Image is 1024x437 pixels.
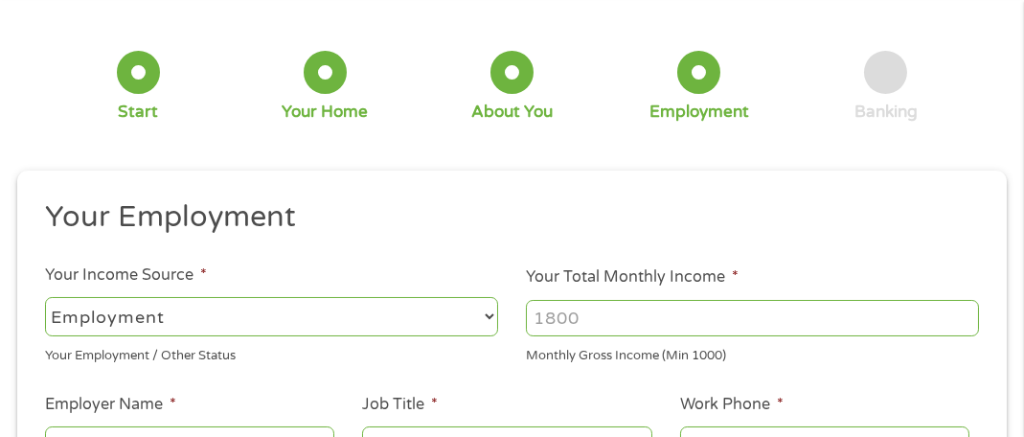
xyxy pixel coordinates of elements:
label: Employer Name [45,395,176,415]
div: Monthly Gross Income (Min 1000) [526,340,979,366]
label: Job Title [362,395,438,415]
div: Your Home [282,102,368,123]
label: Work Phone [680,395,784,415]
div: Employment [649,102,749,123]
input: 1800 [526,300,979,336]
label: Your Income Source [45,265,207,286]
label: Your Total Monthly Income [526,267,739,287]
div: About You [471,102,553,123]
div: Start [118,102,158,123]
h2: Your Employment [45,198,966,237]
div: Banking [854,102,918,123]
div: Your Employment / Other Status [45,340,498,366]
